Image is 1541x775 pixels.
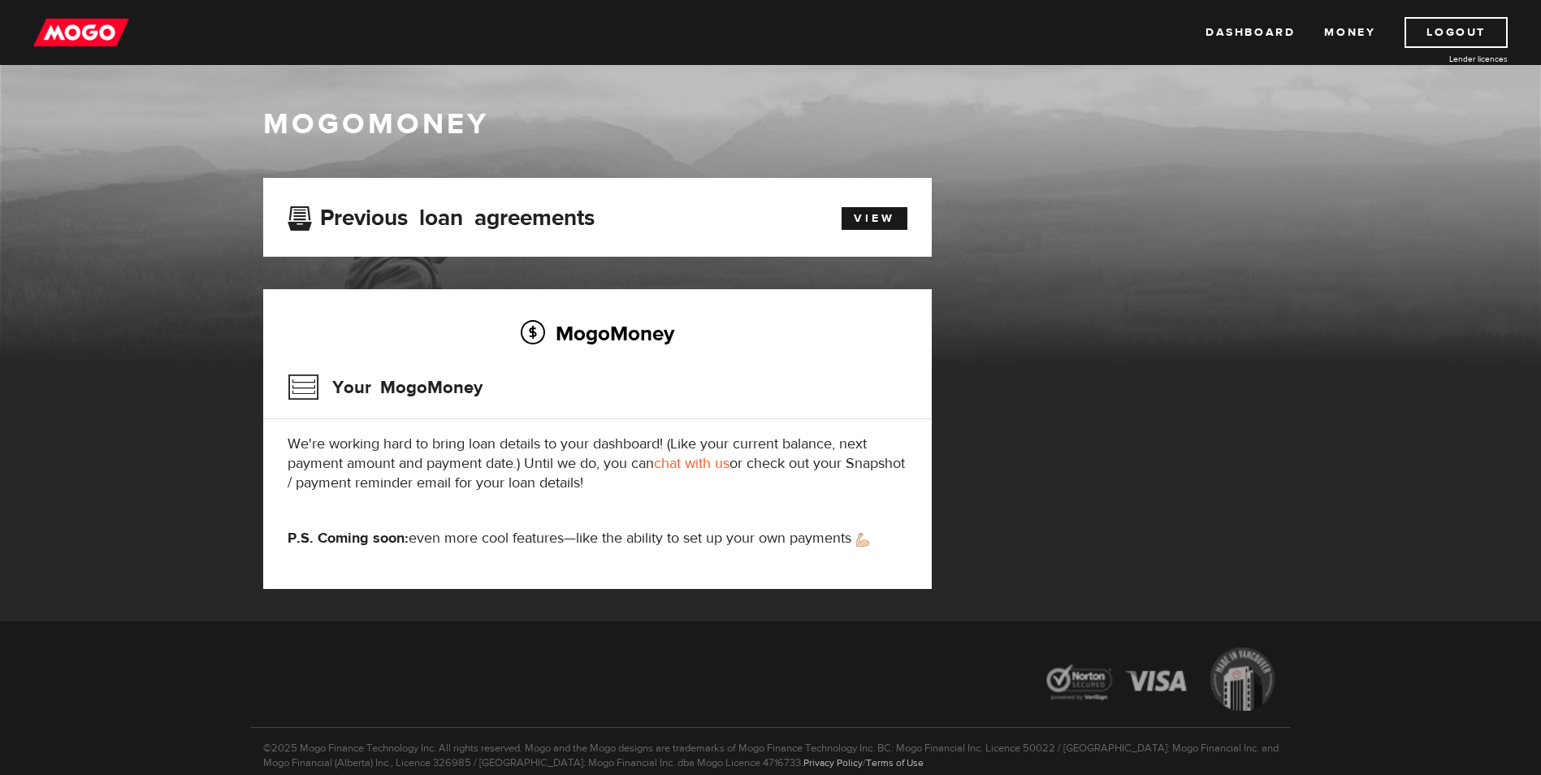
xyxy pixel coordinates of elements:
a: Money [1324,17,1375,48]
img: mogo_logo-11ee424be714fa7cbb0f0f49df9e16ec.png [33,17,129,48]
p: even more cool features—like the ability to set up your own payments [288,529,907,548]
h3: Previous loan agreements [288,205,595,226]
h2: MogoMoney [288,316,907,350]
a: Dashboard [1206,17,1295,48]
a: Lender licences [1386,53,1508,65]
a: Terms of Use [866,756,924,769]
a: Privacy Policy [803,756,863,769]
img: strong arm emoji [856,533,869,547]
img: legal-icons-92a2ffecb4d32d839781d1b4e4802d7b.png [1031,635,1291,727]
p: ©2025 Mogo Finance Technology Inc. All rights reserved. Mogo and the Mogo designs are trademarks ... [251,727,1291,770]
a: chat with us [654,454,729,473]
p: We're working hard to bring loan details to your dashboard! (Like your current balance, next paym... [288,435,907,493]
h1: MogoMoney [263,107,1279,141]
a: Logout [1405,17,1508,48]
a: View [842,207,907,230]
strong: P.S. Coming soon: [288,529,409,548]
h3: Your MogoMoney [288,366,483,409]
